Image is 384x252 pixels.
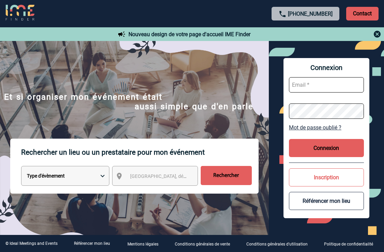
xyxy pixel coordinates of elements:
div: © Ideal Meetings and Events [5,241,58,246]
input: Email * [289,77,364,93]
a: Conditions générales de vente [169,240,241,247]
button: Connexion [289,139,364,157]
p: Rechercher un lieu ou un prestataire pour mon événement [21,139,252,166]
button: Inscription [289,168,364,186]
a: Politique de confidentialité [319,240,384,247]
span: [GEOGRAPHIC_DATA], département, région... [130,173,225,179]
a: [PHONE_NUMBER] [288,11,333,17]
img: call-24-px.png [278,10,287,18]
p: Conditions générales d'utilisation [246,242,308,247]
span: Connexion [289,64,364,72]
a: Conditions générales d'utilisation [241,240,319,247]
p: Mentions légales [127,242,158,247]
a: Mot de passe oublié ? [289,124,364,131]
p: Conditions générales de vente [175,242,230,247]
a: Mentions légales [122,240,169,247]
p: Contact [346,7,379,20]
input: Rechercher [201,166,252,185]
a: Référencer mon lieu [74,241,110,246]
button: Référencer mon lieu [289,192,364,210]
p: Politique de confidentialité [324,242,373,247]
